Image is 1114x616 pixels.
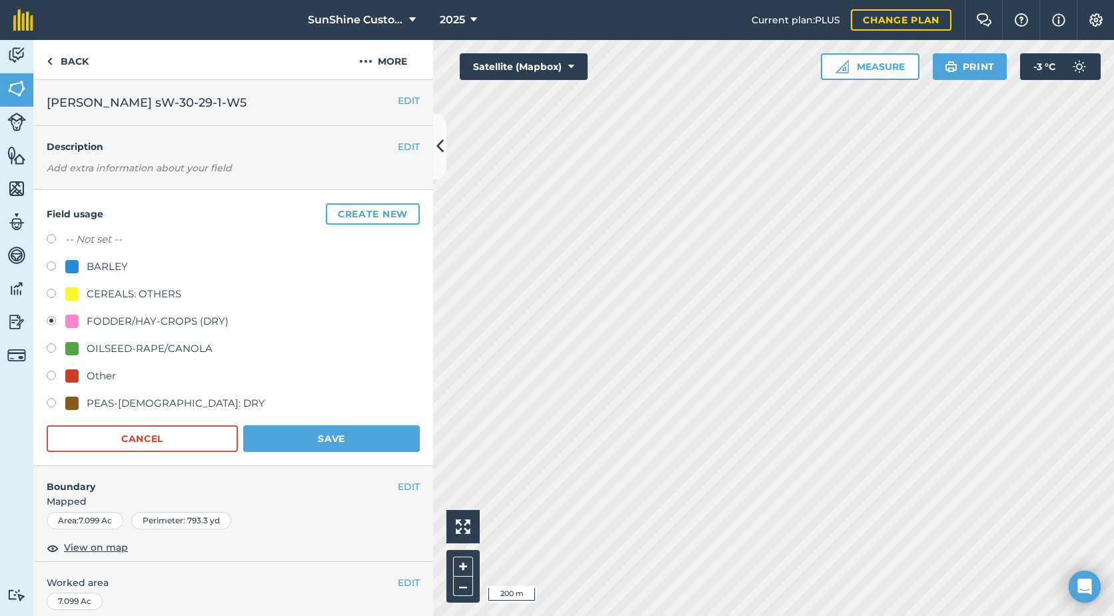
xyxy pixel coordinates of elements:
[87,368,116,384] div: Other
[1052,12,1065,28] img: svg+xml;base64,PHN2ZyB4bWxucz0iaHR0cDovL3d3dy53My5vcmcvMjAwMC9zdmciIHdpZHRoPSIxNyIgaGVpZ2h0PSIxNy...
[7,212,26,232] img: svg+xml;base64,PD94bWwgdmVyc2lvbj0iMS4wIiBlbmNvZGluZz0idXRmLTgiPz4KPCEtLSBHZW5lcmF0b3I6IEFkb2JlIE...
[64,540,128,555] span: View on map
[7,279,26,299] img: svg+xml;base64,PD94bWwgdmVyc2lvbj0iMS4wIiBlbmNvZGluZz0idXRmLTgiPz4KPCEtLSBHZW5lcmF0b3I6IEFkb2JlIE...
[87,286,181,302] div: CEREALS: OTHERS
[1033,53,1055,80] span: -3 ° C
[398,139,420,154] button: EDIT
[47,575,420,590] span: Worked area
[47,139,420,154] h4: Description
[13,9,33,31] img: fieldmargin Logo
[65,231,122,247] label: -- Not set --
[33,494,433,509] span: Mapped
[87,259,128,275] div: BARLEY
[1066,53,1093,80] img: svg+xml;base64,PD94bWwgdmVyc2lvbj0iMS4wIiBlbmNvZGluZz0idXRmLTgiPz4KPCEtLSBHZW5lcmF0b3I6IEFkb2JlIE...
[47,93,247,112] span: [PERSON_NAME] sW-30-29-1-W5
[87,395,265,411] div: PEAS-[DEMOGRAPHIC_DATA]: DRY
[33,466,398,494] h4: Boundary
[453,557,473,577] button: +
[7,79,26,99] img: svg+xml;base64,PHN2ZyB4bWxucz0iaHR0cDovL3d3dy53My5vcmcvMjAwMC9zdmciIHdpZHRoPSI1NiIgaGVpZ2h0PSI2MC...
[7,245,26,265] img: svg+xml;base64,PD94bWwgdmVyc2lvbj0iMS4wIiBlbmNvZGluZz0idXRmLTgiPz4KPCEtLSBHZW5lcmF0b3I6IEFkb2JlIE...
[1088,13,1104,27] img: A cog icon
[945,59,957,75] img: svg+xml;base64,PHN2ZyB4bWxucz0iaHR0cDovL3d3dy53My5vcmcvMjAwMC9zdmciIHdpZHRoPSIxOSIgaGVpZ2h0PSIyNC...
[1013,13,1029,27] img: A question mark icon
[398,93,420,108] button: EDIT
[326,203,420,225] button: Create new
[976,13,992,27] img: Two speech bubbles overlapping with the left bubble in the forefront
[7,145,26,165] img: svg+xml;base64,PHN2ZyB4bWxucz0iaHR0cDovL3d3dy53My5vcmcvMjAwMC9zdmciIHdpZHRoPSI1NiIgaGVpZ2h0PSI2MC...
[87,341,213,357] div: OILSEED-RAPE/CANOLA
[47,593,103,610] div: 7.099 Ac
[7,589,26,601] img: svg+xml;base64,PD94bWwgdmVyc2lvbj0iMS4wIiBlbmNvZGluZz0idXRmLTgiPz4KPCEtLSBHZW5lcmF0b3I6IEFkb2JlIE...
[7,179,26,199] img: svg+xml;base64,PHN2ZyB4bWxucz0iaHR0cDovL3d3dy53My5vcmcvMjAwMC9zdmciIHdpZHRoPSI1NiIgaGVpZ2h0PSI2MC...
[1069,571,1101,603] div: Open Intercom Messenger
[131,512,231,529] div: Perimeter : 793.3 yd
[835,60,849,73] img: Ruler icon
[333,40,433,79] button: More
[752,13,840,27] span: Current plan : PLUS
[47,203,420,225] h4: Field usage
[398,479,420,494] button: EDIT
[87,313,229,329] div: FODDER/HAY-CROPS (DRY)
[47,53,53,69] img: svg+xml;base64,PHN2ZyB4bWxucz0iaHR0cDovL3d3dy53My5vcmcvMjAwMC9zdmciIHdpZHRoPSI5IiBoZWlnaHQ9IjI0Ii...
[456,519,470,534] img: Four arrows, one pointing top left, one top right, one bottom right and the last bottom left
[47,540,59,556] img: svg+xml;base64,PHN2ZyB4bWxucz0iaHR0cDovL3d3dy53My5vcmcvMjAwMC9zdmciIHdpZHRoPSIxOCIgaGVpZ2h0PSIyNC...
[460,53,588,80] button: Satellite (Mapbox)
[851,9,951,31] a: Change plan
[47,512,123,529] div: Area : 7.099 Ac
[33,40,102,79] a: Back
[821,53,919,80] button: Measure
[47,425,238,452] button: Cancel
[7,346,26,365] img: svg+xml;base64,PD94bWwgdmVyc2lvbj0iMS4wIiBlbmNvZGluZz0idXRmLTgiPz4KPCEtLSBHZW5lcmF0b3I6IEFkb2JlIE...
[933,53,1007,80] button: Print
[243,425,420,452] button: Save
[7,45,26,65] img: svg+xml;base64,PD94bWwgdmVyc2lvbj0iMS4wIiBlbmNvZGluZz0idXRmLTgiPz4KPCEtLSBHZW5lcmF0b3I6IEFkb2JlIE...
[47,162,232,174] em: Add extra information about your field
[1020,53,1101,80] button: -3 °C
[47,540,128,556] button: View on map
[398,575,420,590] button: EDIT
[7,113,26,131] img: svg+xml;base64,PD94bWwgdmVyc2lvbj0iMS4wIiBlbmNvZGluZz0idXRmLTgiPz4KPCEtLSBHZW5lcmF0b3I6IEFkb2JlIE...
[7,312,26,332] img: svg+xml;base64,PD94bWwgdmVyc2lvbj0iMS4wIiBlbmNvZGluZz0idXRmLTgiPz4KPCEtLSBHZW5lcmF0b3I6IEFkb2JlIE...
[359,53,372,69] img: svg+xml;base64,PHN2ZyB4bWxucz0iaHR0cDovL3d3dy53My5vcmcvMjAwMC9zdmciIHdpZHRoPSIyMCIgaGVpZ2h0PSIyNC...
[453,577,473,596] button: –
[440,12,465,28] span: 2025
[308,12,404,28] span: SunShine Custom Farming LTD.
